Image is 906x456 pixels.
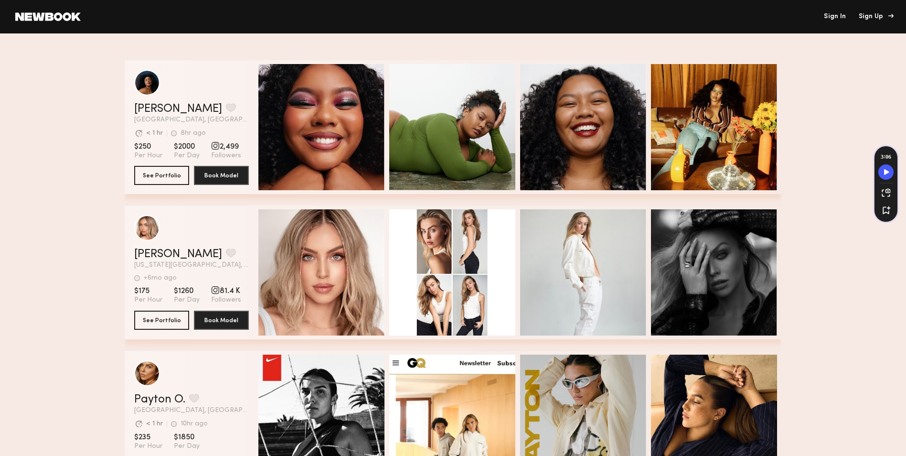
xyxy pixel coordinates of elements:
[134,262,249,269] span: [US_STATE][GEOGRAPHIC_DATA], [GEOGRAPHIC_DATA]
[134,152,162,160] span: Per Hour
[174,142,200,152] span: $2000
[134,103,222,115] a: [PERSON_NAME]
[824,13,846,20] a: Sign In
[134,142,162,152] span: $250
[211,296,241,304] span: Followers
[134,394,185,405] a: Payton O.
[194,166,249,185] button: Book Model
[211,152,241,160] span: Followers
[174,152,200,160] span: Per Day
[211,142,241,152] span: 2,499
[181,130,206,137] div: 8hr ago
[194,311,249,330] button: Book Model
[146,130,163,137] div: < 1 hr
[146,421,163,427] div: < 1 hr
[134,166,189,185] button: See Portfolio
[174,433,200,442] span: $1850
[134,433,162,442] span: $235
[134,296,162,304] span: Per Hour
[134,407,249,414] span: [GEOGRAPHIC_DATA], [GEOGRAPHIC_DATA]
[174,296,200,304] span: Per Day
[134,286,162,296] span: $175
[174,286,200,296] span: $1260
[134,117,249,123] span: [GEOGRAPHIC_DATA], [GEOGRAPHIC_DATA]
[211,286,241,296] span: 81.4 K
[174,442,200,451] span: Per Day
[144,275,177,282] div: +6mo ago
[134,311,189,330] button: See Portfolio
[181,421,208,427] div: 10hr ago
[859,13,891,20] div: Sign Up
[134,442,162,451] span: Per Hour
[134,249,222,260] a: [PERSON_NAME]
